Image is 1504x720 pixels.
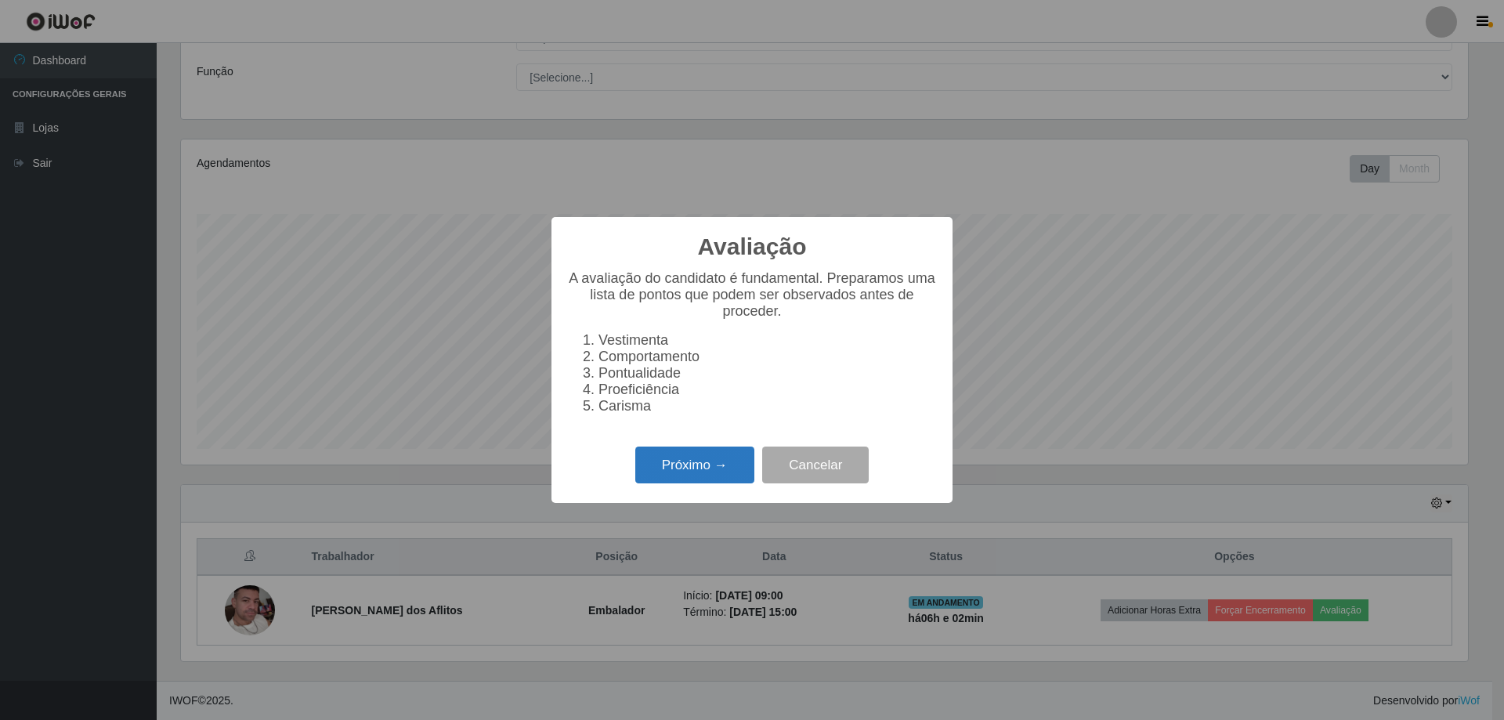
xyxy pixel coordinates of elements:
li: Proeficiência [598,382,937,398]
li: Vestimenta [598,332,937,349]
h2: Avaliação [698,233,807,261]
button: Cancelar [762,447,869,483]
p: A avaliação do candidato é fundamental. Preparamos uma lista de pontos que podem ser observados a... [567,270,937,320]
li: Comportamento [598,349,937,365]
button: Próximo → [635,447,754,483]
li: Pontualidade [598,365,937,382]
li: Carisma [598,398,937,414]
